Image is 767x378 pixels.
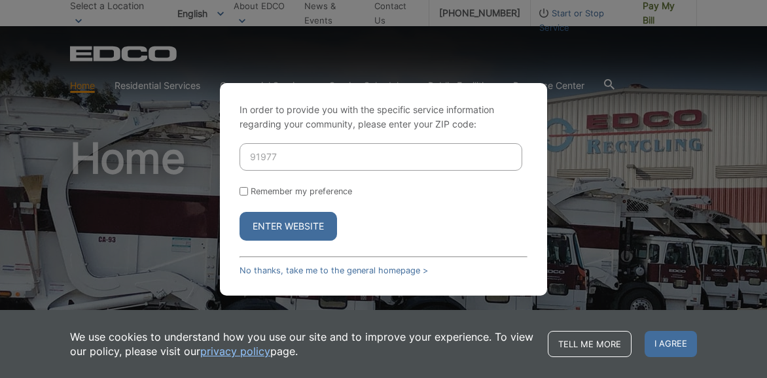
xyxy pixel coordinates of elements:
[548,331,632,357] a: Tell me more
[200,344,270,358] a: privacy policy
[645,331,697,357] span: I agree
[240,212,337,241] button: Enter Website
[240,143,522,171] input: Enter ZIP Code
[70,330,535,358] p: We use cookies to understand how you use our site and to improve your experience. To view our pol...
[251,186,352,196] label: Remember my preference
[240,266,428,275] a: No thanks, take me to the general homepage >
[240,103,527,131] p: In order to provide you with the specific service information regarding your community, please en...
